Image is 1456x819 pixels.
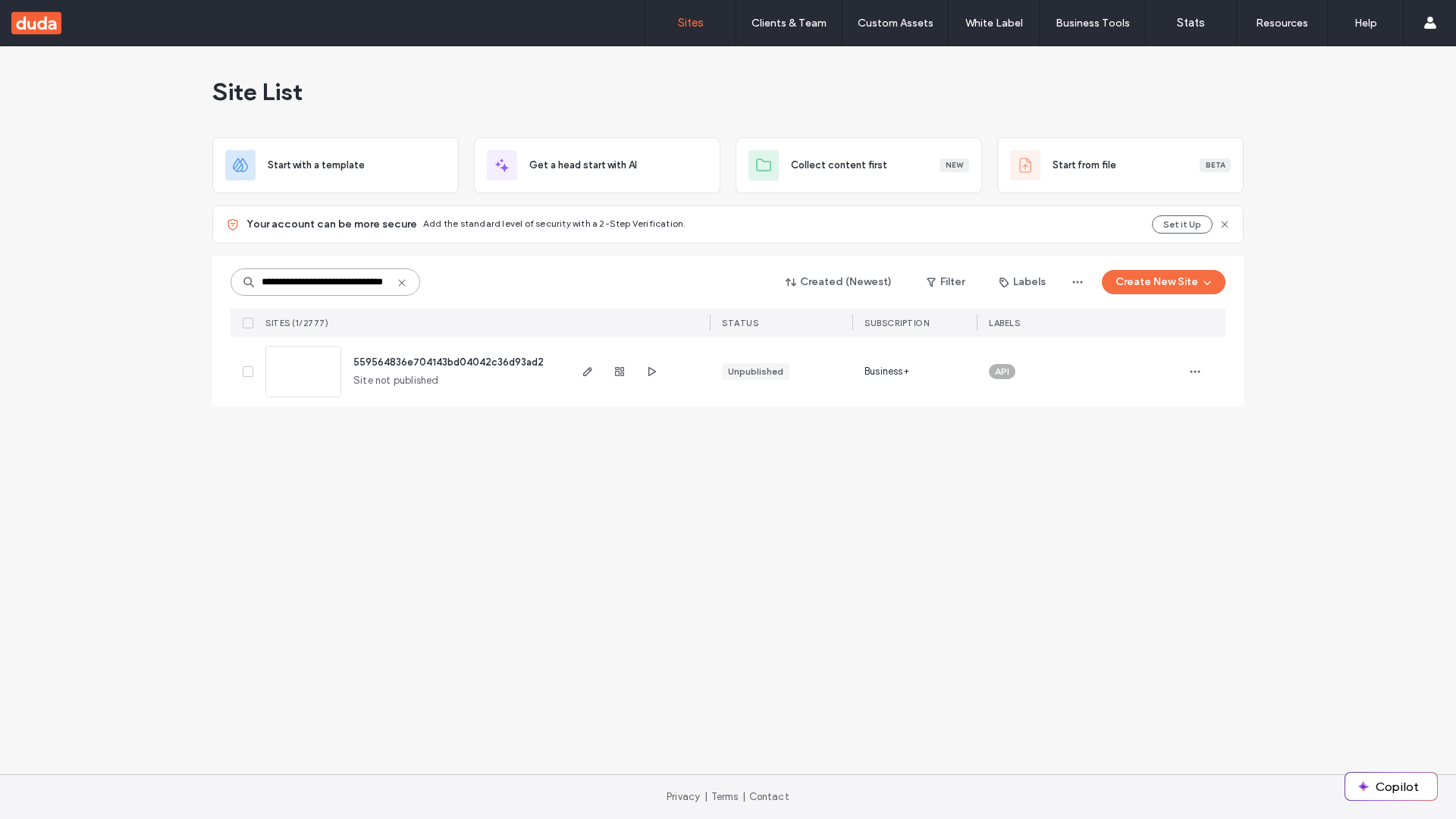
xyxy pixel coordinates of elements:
div: New [940,158,969,172]
span: Start with a template [268,158,365,173]
span: Your account can be more secure [246,217,417,232]
label: Sites [678,16,704,30]
div: Get a head start with AI [474,137,720,193]
label: White Label [965,17,1023,30]
a: Privacy [667,791,700,802]
span: LABELS [989,318,1020,328]
button: Labels [986,270,1059,294]
button: Set it Up [1152,215,1213,234]
span: Add the standard level of security with a 2-Step Verification. [423,218,686,229]
div: Start with a template [212,137,459,193]
label: Resources [1256,17,1308,30]
span: SITES (1/2777) [265,318,328,328]
label: Custom Assets [858,17,934,30]
span: Collect content first [791,158,887,173]
a: Contact [749,791,789,802]
label: Help [1354,17,1377,30]
label: Business Tools [1056,17,1130,30]
label: Clients & Team [752,17,827,30]
span: | [704,791,708,802]
div: Collect content firstNew [736,137,982,193]
span: Business+ [864,364,909,379]
span: STATUS [722,318,758,328]
span: Site not published [353,373,439,388]
label: Stats [1177,16,1205,30]
button: Create New Site [1102,270,1225,294]
span: Start from file [1053,158,1116,173]
a: 559564836e704143bd04042c36d93ad2 [353,356,544,368]
button: Created (Newest) [773,270,905,294]
a: Terms [711,791,739,802]
span: | [742,791,745,802]
div: Start from fileBeta [997,137,1244,193]
button: Copilot [1345,773,1437,800]
span: Site List [212,77,303,107]
button: Filter [912,270,980,294]
div: Unpublished [728,365,783,378]
span: Get a head start with AI [529,158,637,173]
span: API [995,365,1009,378]
div: Beta [1200,158,1231,172]
span: SUBSCRIPTION [864,318,929,328]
